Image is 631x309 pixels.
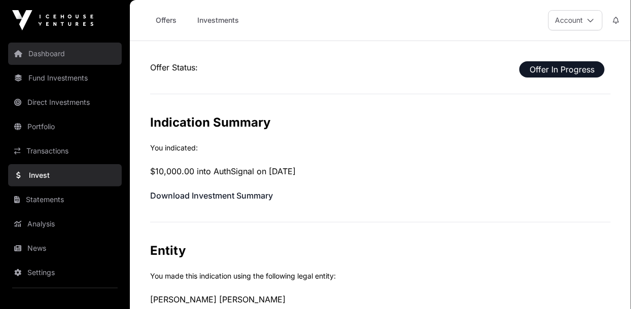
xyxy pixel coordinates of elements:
[150,143,611,153] p: You indicated:
[8,188,122,211] a: Statements
[519,61,605,78] span: Offer In Progress
[191,11,246,30] a: Investments
[8,115,122,138] a: Portfolio
[150,114,611,131] h2: Indication Summary
[8,237,122,259] a: News
[580,260,631,309] iframe: Chat Widget
[8,213,122,235] a: Analysis
[8,140,122,162] a: Transactions
[548,10,603,30] button: Account
[8,67,122,89] a: Fund Investments
[8,91,122,113] a: Direct Investments
[12,10,93,30] img: Icehouse Ventures Logo
[150,293,611,305] p: [PERSON_NAME] [PERSON_NAME]
[150,271,611,281] p: You made this indication using the following legal entity:
[150,243,611,259] h2: Entity
[146,11,187,30] a: Offers
[150,61,611,73] p: Offer Status:
[8,261,122,284] a: Settings
[8,43,122,65] a: Dashboard
[150,165,611,177] p: $10,000.00 into AuthSignal on [DATE]
[150,190,273,201] a: Download Investment Summary
[8,164,122,186] a: Invest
